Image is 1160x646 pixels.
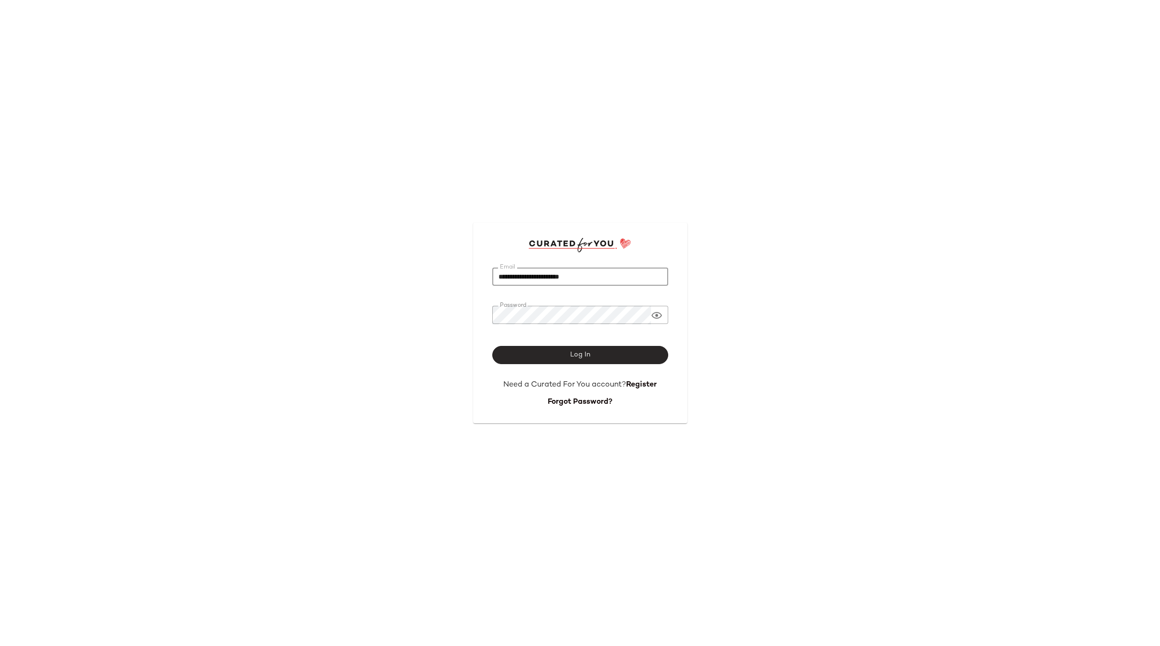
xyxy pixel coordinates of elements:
[548,398,612,406] a: Forgot Password?
[626,381,657,389] a: Register
[570,351,590,359] span: Log In
[503,381,626,389] span: Need a Curated For You account?
[529,238,631,252] img: cfy_login_logo.DGdB1djN.svg
[492,346,668,364] button: Log In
